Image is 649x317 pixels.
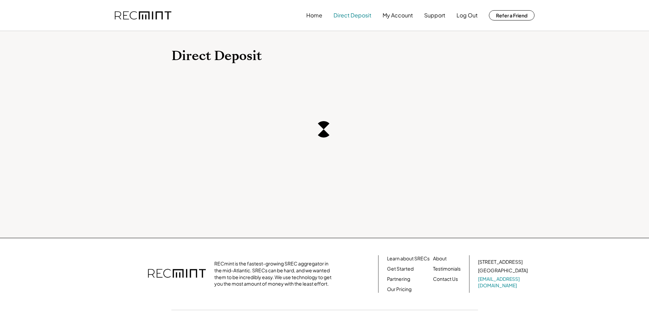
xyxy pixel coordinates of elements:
[387,276,410,283] a: Partnering
[478,267,528,274] div: [GEOGRAPHIC_DATA]
[306,9,322,22] button: Home
[433,255,447,262] a: About
[214,260,335,287] div: RECmint is the fastest-growing SREC aggregator in the mid-Atlantic. SRECs can be hard, and we wan...
[148,262,206,286] img: recmint-logotype%403x.png
[383,9,413,22] button: My Account
[478,276,529,289] a: [EMAIL_ADDRESS][DOMAIN_NAME]
[424,9,445,22] button: Support
[387,286,412,293] a: Our Pricing
[433,265,461,272] a: Testimonials
[433,276,458,283] a: Contact Us
[171,48,478,64] h1: Direct Deposit
[478,259,523,265] div: [STREET_ADDRESS]
[334,9,371,22] button: Direct Deposit
[457,9,478,22] button: Log Out
[489,10,535,20] button: Refer a Friend
[387,255,430,262] a: Learn about SRECs
[387,265,414,272] a: Get Started
[115,11,171,20] img: recmint-logotype%403x.png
